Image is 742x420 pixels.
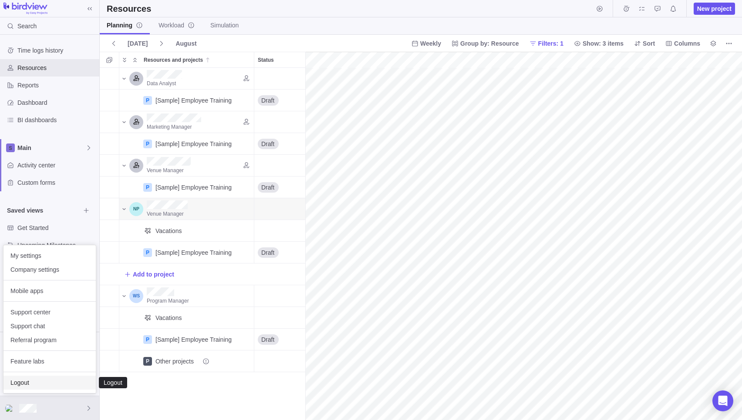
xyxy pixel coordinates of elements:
[3,319,96,333] a: Support chat
[10,265,89,274] span: Company settings
[3,263,96,277] a: Company settings
[10,357,89,366] span: Feature labs
[10,322,89,330] span: Support chat
[10,336,89,344] span: Referral program
[3,333,96,347] a: Referral program
[3,284,96,298] a: Mobile apps
[10,251,89,260] span: My settings
[10,308,89,317] span: Support center
[10,378,89,387] span: Logout
[3,249,96,263] a: My settings
[3,376,96,390] a: Logout
[5,403,16,413] div: Daniel
[3,305,96,319] a: Support center
[103,379,123,386] div: Logout
[5,405,16,412] img: Show
[10,287,89,295] span: Mobile apps
[3,354,96,368] a: Feature labs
